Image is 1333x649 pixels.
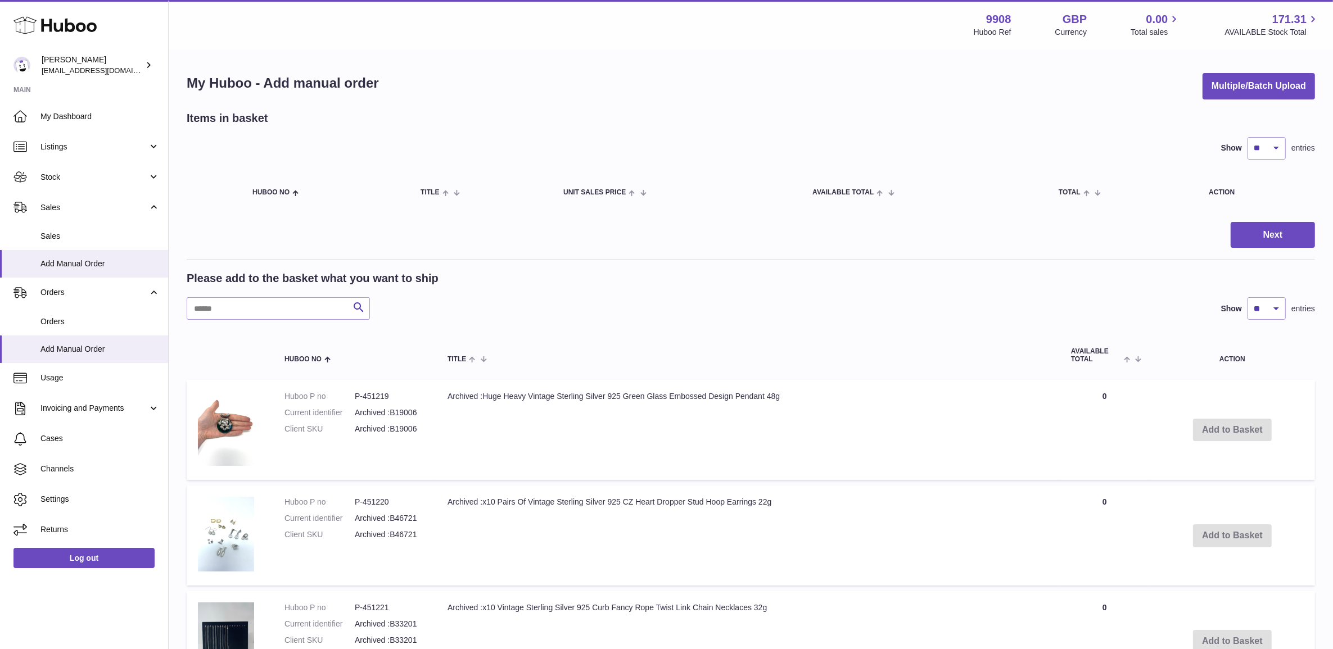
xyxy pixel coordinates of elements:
dt: Client SKU [284,635,355,646]
strong: 9908 [986,12,1011,27]
dt: Huboo P no [284,602,355,613]
span: Huboo no [252,189,290,196]
dt: Huboo P no [284,497,355,507]
span: Orders [40,316,160,327]
span: [EMAIL_ADDRESS][DOMAIN_NAME] [42,66,165,75]
dd: Archived :B46721 [355,529,425,540]
span: Usage [40,373,160,383]
span: AVAILABLE Stock Total [1224,27,1320,38]
span: entries [1291,143,1315,153]
span: Add Manual Order [40,258,160,269]
h1: My Huboo - Add manual order [187,74,379,92]
td: 0 [1060,485,1150,586]
h2: Please add to the basket what you want to ship [187,271,439,286]
dd: P-451220 [355,497,425,507]
span: 171.31 [1272,12,1307,27]
button: Multiple/Batch Upload [1203,73,1315,99]
label: Show [1221,303,1242,314]
dd: Archived :B19006 [355,407,425,418]
dt: Current identifier [284,513,355,524]
span: My Dashboard [40,111,160,122]
td: Archived :x10 Pairs Of Vintage Sterling Silver 925 CZ Heart Dropper Stud Hoop Earrings 22g [436,485,1060,586]
img: tbcollectables@hotmail.co.uk [13,57,30,74]
strong: GBP [1063,12,1087,27]
dd: P-451221 [355,602,425,613]
dt: Huboo P no [284,391,355,402]
dt: Current identifier [284,407,355,418]
dt: Client SKU [284,529,355,540]
span: Huboo no [284,356,322,363]
span: Settings [40,494,160,505]
th: Action [1150,337,1315,374]
span: Orders [40,287,148,298]
div: Action [1209,189,1304,196]
dd: Archived :B33201 [355,619,425,629]
span: Returns [40,524,160,535]
div: Huboo Ref [974,27,1011,38]
a: Log out [13,548,155,568]
span: Cases [40,433,160,444]
span: Channels [40,464,160,474]
dd: Archived :B46721 [355,513,425,524]
a: 171.31 AVAILABLE Stock Total [1224,12,1320,38]
a: 0.00 Total sales [1131,12,1181,38]
dd: Archived :B19006 [355,424,425,434]
img: Archived :x10 Pairs Of Vintage Sterling Silver 925 CZ Heart Dropper Stud Hoop Earrings 22g [198,497,254,571]
label: Show [1221,143,1242,153]
span: entries [1291,303,1315,314]
dt: Client SKU [284,424,355,434]
span: Unit Sales Price [563,189,626,196]
span: Invoicing and Payments [40,403,148,414]
td: 0 [1060,380,1150,480]
span: Listings [40,142,148,152]
span: AVAILABLE Total [812,189,874,196]
td: Archived :Huge Heavy Vintage Sterling Silver 925 Green Glass Embossed Design Pendant 48g [436,380,1060,480]
div: Currency [1055,27,1087,38]
h2: Items in basket [187,111,268,126]
span: Sales [40,231,160,242]
button: Next [1231,222,1315,248]
span: AVAILABLE Total [1071,348,1121,362]
span: 0.00 [1146,12,1168,27]
span: Sales [40,202,148,213]
span: Title [448,356,466,363]
span: Add Manual Order [40,344,160,355]
dd: Archived :B33201 [355,635,425,646]
span: Title [421,189,439,196]
span: Stock [40,172,148,183]
span: Total sales [1131,27,1181,38]
dt: Current identifier [284,619,355,629]
img: Archived :Huge Heavy Vintage Sterling Silver 925 Green Glass Embossed Design Pendant 48g [198,391,254,466]
div: [PERSON_NAME] [42,55,143,76]
span: Total [1059,189,1081,196]
dd: P-451219 [355,391,425,402]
